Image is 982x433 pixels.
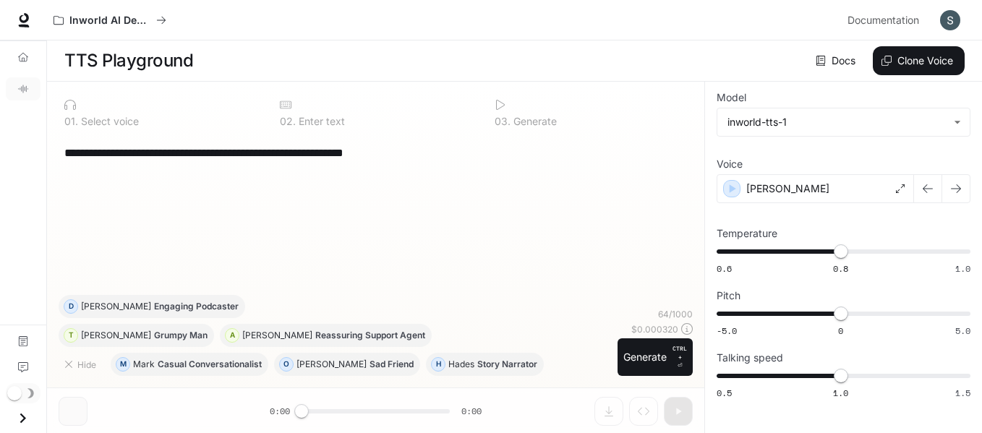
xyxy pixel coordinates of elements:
p: Inworld AI Demos [69,14,150,27]
button: Clone Voice [873,46,965,75]
img: User avatar [940,10,960,30]
span: Dark mode toggle [7,385,22,400]
button: Open drawer [7,403,39,433]
p: [PERSON_NAME] [81,331,151,340]
p: Enter text [296,116,345,127]
div: A [226,324,239,347]
span: 0.6 [717,262,732,275]
p: [PERSON_NAME] [746,181,829,196]
a: Overview [6,46,40,69]
a: Feedback [6,356,40,379]
p: Story Narrator [477,360,537,369]
button: D[PERSON_NAME]Engaging Podcaster [59,295,245,318]
a: Documentation [6,330,40,353]
span: 0 [838,325,843,337]
button: Hide [59,353,105,376]
p: [PERSON_NAME] [242,331,312,340]
a: Docs [813,46,861,75]
p: CTRL + [673,344,687,361]
div: inworld-tts-1 [717,108,970,136]
span: -5.0 [717,325,737,337]
button: MMarkCasual Conversationalist [111,353,268,376]
span: 0.5 [717,387,732,399]
p: Engaging Podcaster [154,302,239,311]
p: Hades [448,360,474,369]
h1: TTS Playground [64,46,193,75]
p: Pitch [717,291,740,301]
p: ⏎ [673,344,687,370]
p: Generate [511,116,557,127]
a: Documentation [842,6,930,35]
p: Talking speed [717,353,783,363]
p: Model [717,93,746,103]
p: Casual Conversationalist [158,360,262,369]
p: Reassuring Support Agent [315,331,425,340]
button: User avatar [936,6,965,35]
p: Temperature [717,228,777,239]
span: 1.0 [955,262,970,275]
button: O[PERSON_NAME]Sad Friend [274,353,420,376]
p: 0 2 . [280,116,296,127]
p: [PERSON_NAME] [296,360,367,369]
div: O [280,353,293,376]
p: Select voice [78,116,139,127]
button: HHadesStory Narrator [426,353,544,376]
p: Grumpy Man [154,331,208,340]
span: 0.8 [833,262,848,275]
div: M [116,353,129,376]
p: Voice [717,159,743,169]
p: 0 3 . [495,116,511,127]
div: D [64,295,77,318]
div: H [432,353,445,376]
a: TTS Playground [6,77,40,100]
div: T [64,324,77,347]
button: A[PERSON_NAME]Reassuring Support Agent [220,324,432,347]
span: 1.0 [833,387,848,399]
div: inworld-tts-1 [727,115,947,129]
span: 5.0 [955,325,970,337]
p: 0 1 . [64,116,78,127]
button: All workspaces [47,6,173,35]
button: T[PERSON_NAME]Grumpy Man [59,324,214,347]
p: Sad Friend [370,360,414,369]
span: Documentation [847,12,919,30]
button: GenerateCTRL +⏎ [618,338,693,376]
p: [PERSON_NAME] [81,302,151,311]
span: 1.5 [955,387,970,399]
p: Mark [133,360,155,369]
